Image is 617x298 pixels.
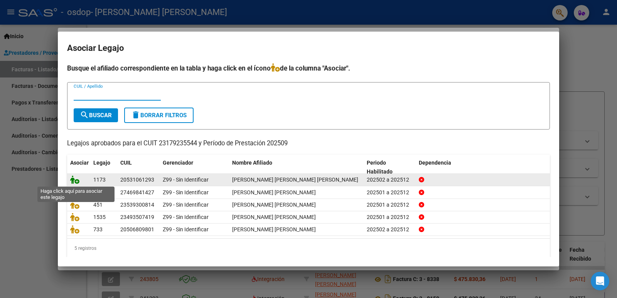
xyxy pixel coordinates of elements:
[367,225,413,234] div: 202502 a 202512
[232,214,316,220] span: PELLETIER ORTIZ MARIANO
[93,177,106,183] span: 1173
[90,155,117,180] datatable-header-cell: Legajo
[70,160,89,166] span: Asociar
[67,41,550,56] h2: Asociar Legajo
[67,239,550,258] div: 5 registros
[232,226,316,232] span: ALCARAZ MATEO BENJAMIN
[419,160,451,166] span: Dependencia
[93,202,103,208] span: 451
[232,189,316,195] span: ORREGO MARA GIOVANNA NAHIR
[163,202,209,208] span: Z99 - Sin Identificar
[232,202,316,208] span: MARTIN TOLEDO MIA VICTORINA
[120,188,154,197] div: 27469841427
[232,177,358,183] span: ALMAZAN CUEVAS MILO VALENTIN ESTEBAN
[80,112,112,119] span: Buscar
[131,110,140,120] mat-icon: delete
[120,160,132,166] span: CUIL
[93,189,103,195] span: 924
[367,200,413,209] div: 202501 a 202512
[120,200,154,209] div: 23539300814
[232,160,272,166] span: Nombre Afiliado
[120,175,154,184] div: 20531061293
[367,188,413,197] div: 202501 a 202512
[93,226,103,232] span: 733
[229,155,364,180] datatable-header-cell: Nombre Afiliado
[591,272,609,290] div: Open Intercom Messenger
[124,108,194,123] button: Borrar Filtros
[367,175,413,184] div: 202502 a 202512
[163,160,193,166] span: Gerenciador
[93,160,110,166] span: Legajo
[74,108,118,122] button: Buscar
[416,155,550,180] datatable-header-cell: Dependencia
[93,214,106,220] span: 1535
[80,110,89,120] mat-icon: search
[131,112,187,119] span: Borrar Filtros
[163,226,209,232] span: Z99 - Sin Identificar
[120,213,154,222] div: 23493507419
[163,189,209,195] span: Z99 - Sin Identificar
[117,155,160,180] datatable-header-cell: CUIL
[67,139,550,148] p: Legajos aprobados para el CUIT 23179235544 y Período de Prestación 202509
[163,177,209,183] span: Z99 - Sin Identificar
[364,155,416,180] datatable-header-cell: Periodo Habilitado
[367,160,393,175] span: Periodo Habilitado
[67,63,550,73] h4: Busque el afiliado correspondiente en la tabla y haga click en el ícono de la columna "Asociar".
[163,214,209,220] span: Z99 - Sin Identificar
[120,225,154,234] div: 20506809801
[67,155,90,180] datatable-header-cell: Asociar
[367,213,413,222] div: 202501 a 202512
[160,155,229,180] datatable-header-cell: Gerenciador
